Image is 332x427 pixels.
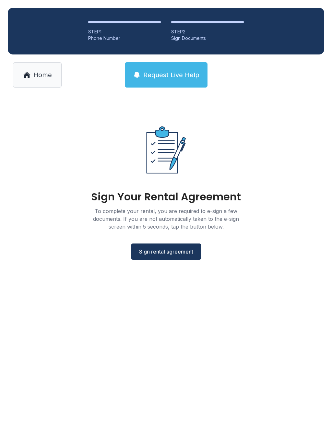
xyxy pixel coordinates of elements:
[143,70,199,79] span: Request Live Help
[85,207,247,231] div: To complete your rental, you are required to e-sign a few documents. If you are not automatically...
[33,70,52,79] span: Home
[139,248,193,255] span: Sign rental agreement
[132,116,200,184] img: Rental agreement document illustration
[171,35,244,42] div: Sign Documents
[88,35,161,42] div: Phone Number
[91,192,241,202] div: Sign Your Rental Agreement
[88,29,161,35] div: STEP 1
[171,29,244,35] div: STEP 2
